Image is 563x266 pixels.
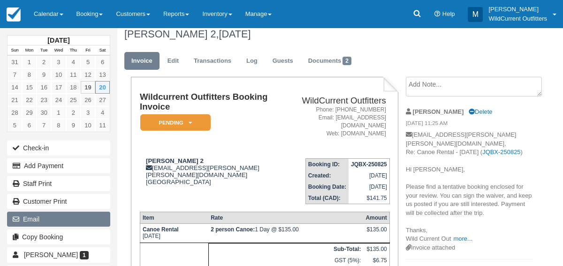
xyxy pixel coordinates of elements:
th: Wed [51,45,66,56]
div: Invoice attached [406,244,533,252]
strong: [PERSON_NAME] 2 [146,157,204,164]
strong: [PERSON_NAME] [413,108,464,115]
a: Invoice [124,52,160,70]
a: 4 [95,106,110,119]
a: 10 [81,119,95,132]
a: 5 [8,119,22,132]
a: 2 [37,56,51,68]
a: 11 [66,68,81,81]
a: 2 [66,106,81,119]
a: 27 [95,94,110,106]
a: 24 [51,94,66,106]
div: M [468,7,483,22]
th: Booking ID: [305,159,349,170]
a: 30 [37,106,51,119]
td: $135.00 [363,244,389,255]
a: Transactions [187,52,238,70]
div: [EMAIL_ADDRESS][PERSON_NAME][PERSON_NAME][DOMAIN_NAME] [GEOGRAPHIC_DATA] [140,157,293,185]
th: Tue [37,45,51,56]
th: Sun [8,45,22,56]
a: 1 [22,56,37,68]
th: Mon [22,45,37,56]
a: Log [239,52,265,70]
span: [PERSON_NAME] [24,251,78,259]
p: [EMAIL_ADDRESS][PERSON_NAME][PERSON_NAME][DOMAIN_NAME], Re: Canoe Rental - [DATE] ( ) Hi [PERSON_... [406,131,533,244]
th: Total (CAD): [305,192,349,204]
td: [DATE] [349,170,389,181]
a: Customer Print [7,194,110,209]
h2: WildCurrent Outfitters [297,96,386,106]
a: 28 [8,106,22,119]
a: Guests [266,52,300,70]
div: $135.00 [365,226,387,240]
a: JQBX-250825 [482,148,520,155]
a: 10 [51,68,66,81]
em: Pending [140,114,211,131]
img: checkfront-main-nav-mini-logo.png [7,7,21,22]
a: 5 [81,56,95,68]
th: Thu [66,45,81,56]
td: [DATE] [349,181,389,192]
th: Created: [305,170,349,181]
th: Amount [363,212,389,224]
a: [PERSON_NAME] 1 [7,247,110,262]
a: 17 [51,81,66,94]
a: 21 [8,94,22,106]
a: 13 [95,68,110,81]
span: [DATE] [219,28,251,40]
th: Sub-Total: [208,244,363,255]
th: Fri [81,45,95,56]
strong: [DATE] [47,37,69,44]
a: 4 [66,56,81,68]
a: 19 [81,81,95,94]
span: 2 [342,57,351,65]
a: 22 [22,94,37,106]
i: Help [434,11,441,17]
a: 23 [37,94,51,106]
a: 31 [8,56,22,68]
h1: [PERSON_NAME] 2, [124,29,533,40]
em: [DATE] 11:25 AM [406,119,533,130]
span: Help [442,10,455,17]
button: Check-in [7,140,110,155]
th: Item [140,212,208,224]
a: 8 [22,68,37,81]
a: Delete [469,108,492,115]
strong: JQBX-250825 [351,161,387,168]
strong: 2 person Canoe [211,226,255,233]
a: 15 [22,81,37,94]
th: Sat [95,45,110,56]
a: 26 [81,94,95,106]
a: 11 [95,119,110,132]
address: Phone: [PHONE_NUMBER] Email: [EMAIL_ADDRESS][DOMAIN_NAME] Web: [DOMAIN_NAME] [297,106,386,138]
a: 8 [51,119,66,132]
td: [DATE] [140,224,208,243]
a: more... [453,235,472,242]
td: $141.75 [349,192,389,204]
a: 6 [95,56,110,68]
a: 12 [81,68,95,81]
a: 16 [37,81,51,94]
span: 1 [80,251,89,259]
a: 29 [22,106,37,119]
h1: Wildcurrent Outfitters Booking Invoice [140,92,293,111]
p: [PERSON_NAME] [488,5,547,14]
td: 1 Day @ $135.00 [208,224,363,243]
a: 6 [22,119,37,132]
a: Staff Print [7,176,110,191]
a: 9 [37,68,51,81]
strong: Canoe Rental [143,226,179,233]
a: 18 [66,81,81,94]
a: Pending [140,114,207,131]
button: Email [7,212,110,227]
a: 14 [8,81,22,94]
a: Documents2 [301,52,358,70]
a: 1 [51,106,66,119]
a: 20 [95,81,110,94]
button: Copy Booking [7,229,110,244]
a: 25 [66,94,81,106]
th: Rate [208,212,363,224]
button: Add Payment [7,158,110,173]
th: Booking Date: [305,181,349,192]
a: 3 [51,56,66,68]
